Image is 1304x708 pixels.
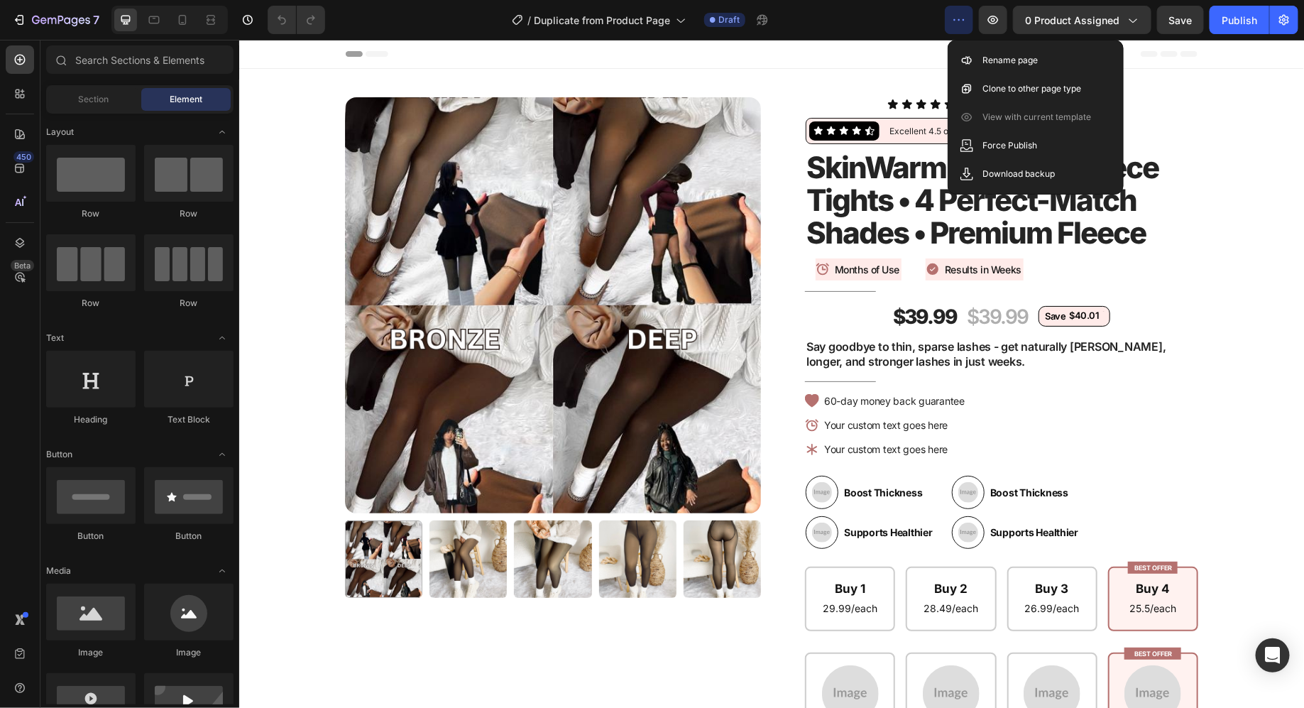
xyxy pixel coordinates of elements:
img: 2237x1678 [573,483,593,503]
p: 26.99/each [786,560,840,577]
p: boost thickness [605,445,705,460]
span: Toggle open [211,327,234,349]
span: Media [46,565,71,577]
p: Say goodbye to thin, sparse lashes - get naturally [PERSON_NAME], longer, and stronger lashes in ... [567,300,958,330]
span: Element [170,93,202,106]
span: Layout [46,126,74,138]
img: 700x700 [885,626,942,682]
h2: BEST OFFER [889,522,938,534]
p: Months of Use [596,221,660,239]
p: Buy 1 [583,541,638,557]
div: $40.01 [829,268,862,283]
img: 512x126 [744,85,797,97]
span: 0 product assigned [1025,13,1119,28]
h1: SkinWarm Thermal Fleece Tights • 4 Perfect-Match Shades • Premium Fleece [566,110,959,212]
img: 2237x1678 [573,442,593,462]
div: 450 [13,151,34,163]
div: Button [144,530,234,543]
div: Image [144,646,234,659]
div: Open Intercom Messenger [1256,638,1290,672]
div: Publish [1222,13,1257,28]
span: Save [1169,14,1193,26]
span: Toggle open [211,560,234,582]
div: Image [46,646,136,659]
p: View with current template [982,110,1091,124]
p: 60-day money back guarantee [585,355,725,368]
p: 7 [93,11,99,28]
span: Toggle open [211,121,234,143]
div: $39.99 [727,263,791,291]
p: Excellent 4.5 out of 5 [650,86,734,97]
div: Row [144,297,234,310]
span: / [527,13,531,28]
h2: BEST OFFER [885,608,942,620]
div: $39.99 [653,263,720,291]
div: Row [46,207,136,220]
p: Buy 3 [786,541,840,557]
p: Clone to other page type [982,82,1081,96]
p: 29.99/each [583,560,638,577]
p: supports healthier [751,485,851,500]
p: Download backup [982,167,1055,181]
div: Row [144,207,234,220]
div: Your custom text goes here [583,401,728,418]
img: 2237x1678 [719,442,739,462]
img: 2237x1678 [719,483,739,503]
p: Rename page [982,53,1038,67]
div: Row [46,297,136,310]
span: Button [46,448,72,461]
div: Beta [11,260,34,271]
button: Save [1157,6,1204,34]
p: 28.49/each [684,560,739,577]
div: Button [46,530,136,543]
iframe: Design area [239,40,1304,708]
p: 25.5/each [890,560,937,577]
span: Section [79,93,109,106]
button: Publish [1210,6,1269,34]
img: 700x700 [684,626,740,682]
p: 4.5/5 | 15,000+ Happy Customers [726,59,876,71]
span: Toggle open [211,443,234,466]
div: Heading [46,413,136,426]
span: Duplicate from Product Page [534,13,670,28]
div: Text Block [144,413,234,426]
span: Draft [718,13,740,26]
img: 700x700 [784,626,841,682]
img: 700x700 [583,626,640,682]
p: supports healthier [605,485,705,500]
div: Your custom text goes here [583,377,728,394]
p: Results in Weeks [706,221,782,239]
p: boost thickness [751,445,851,460]
input: Search Sections & Elements [46,45,234,74]
button: 0 product assigned [1013,6,1151,34]
div: Undo/Redo [268,6,325,34]
span: Text [46,332,64,344]
div: Save [804,268,829,285]
p: Buy 4 [890,541,937,557]
p: Force Publish [982,138,1037,153]
p: Buy 2 [684,541,739,557]
button: 7 [6,6,106,34]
